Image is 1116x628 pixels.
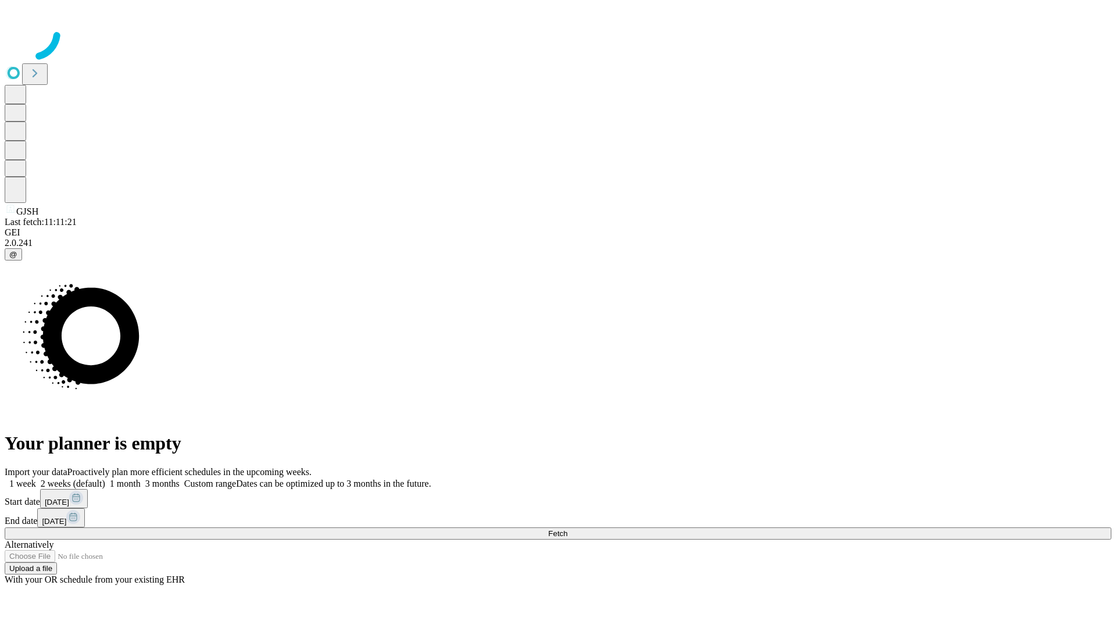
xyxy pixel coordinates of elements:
[5,527,1111,540] button: Fetch
[5,489,1111,508] div: Start date
[110,479,141,488] span: 1 month
[9,250,17,259] span: @
[145,479,180,488] span: 3 months
[5,562,57,575] button: Upload a file
[9,479,36,488] span: 1 week
[5,575,185,584] span: With your OR schedule from your existing EHR
[236,479,431,488] span: Dates can be optimized up to 3 months in the future.
[16,206,38,216] span: GJSH
[41,479,105,488] span: 2 weeks (default)
[548,529,567,538] span: Fetch
[5,217,77,227] span: Last fetch: 11:11:21
[67,467,312,477] span: Proactively plan more efficient schedules in the upcoming weeks.
[184,479,236,488] span: Custom range
[45,498,69,506] span: [DATE]
[5,433,1111,454] h1: Your planner is empty
[5,227,1111,238] div: GEI
[5,238,1111,248] div: 2.0.241
[5,540,53,549] span: Alternatively
[5,467,67,477] span: Import your data
[5,508,1111,527] div: End date
[40,489,88,508] button: [DATE]
[5,248,22,261] button: @
[37,508,85,527] button: [DATE]
[42,517,66,526] span: [DATE]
